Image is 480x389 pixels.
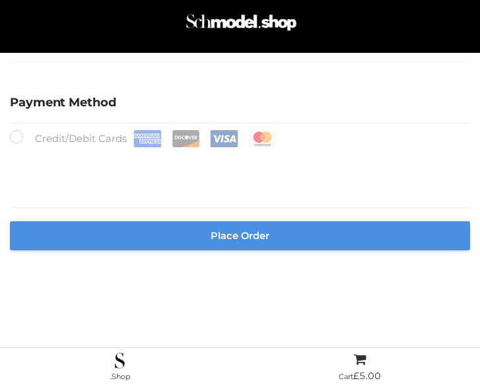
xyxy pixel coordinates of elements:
[184,7,298,44] img: Schmodel Admin 964
[115,353,125,369] img: .Shop
[339,372,381,381] span: Cart
[7,145,467,194] iframe: Secure payment input frame
[353,370,381,382] bdi: 5.00
[181,11,298,44] a: Schmodel Admin 964
[10,96,470,110] h4: Payment Method
[10,130,278,147] label: Credit/Debit Cards
[172,130,200,147] img: Discover
[210,130,238,147] img: Visa
[110,372,130,381] span: .Shop
[248,130,277,147] img: Mastercard
[10,221,470,250] button: Place order
[353,370,359,382] span: £
[133,130,162,147] img: Amex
